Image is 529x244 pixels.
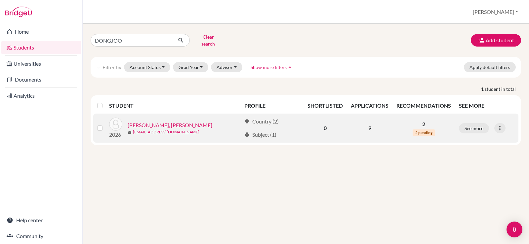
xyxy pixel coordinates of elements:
[304,98,347,114] th: SHORTLISTED
[1,229,81,243] a: Community
[392,98,455,114] th: RECOMMENDATIONS
[124,62,170,72] button: Account Status
[1,89,81,102] a: Analytics
[1,214,81,227] a: Help center
[244,131,276,139] div: Subject (1)
[128,121,212,129] a: [PERSON_NAME], [PERSON_NAME]
[109,118,122,131] img: Shin, Dong Joo
[244,119,250,124] span: location_on
[347,98,392,114] th: APPLICATIONS
[287,64,293,70] i: arrow_drop_up
[1,57,81,70] a: Universities
[133,129,199,135] a: [EMAIL_ADDRESS][DOMAIN_NAME]
[455,98,518,114] th: SEE MORE
[190,32,226,49] button: Clear search
[91,34,173,47] input: Find student by name...
[481,86,485,92] strong: 1
[240,98,304,114] th: PROFILE
[245,62,299,72] button: Show more filtersarrow_drop_up
[1,73,81,86] a: Documents
[102,64,121,70] span: Filter by
[471,34,521,47] button: Add student
[173,62,209,72] button: Grad Year
[347,114,392,143] td: 9
[396,120,451,128] p: 2
[470,6,521,18] button: [PERSON_NAME]
[109,131,122,139] p: 2026
[464,62,516,72] button: Apply default filters
[459,123,489,133] button: See more
[485,86,521,92] span: student in total
[251,64,287,70] span: Show more filters
[211,62,242,72] button: Advisor
[244,132,250,137] span: local_library
[109,98,240,114] th: STUDENT
[413,129,435,136] span: 2 pending
[507,222,522,237] div: Open Intercom Messenger
[244,118,279,125] div: Country (2)
[1,41,81,54] a: Students
[96,64,101,70] i: filter_list
[128,130,132,134] span: mail
[1,25,81,38] a: Home
[5,7,32,17] img: Bridge-U
[304,114,347,143] td: 0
